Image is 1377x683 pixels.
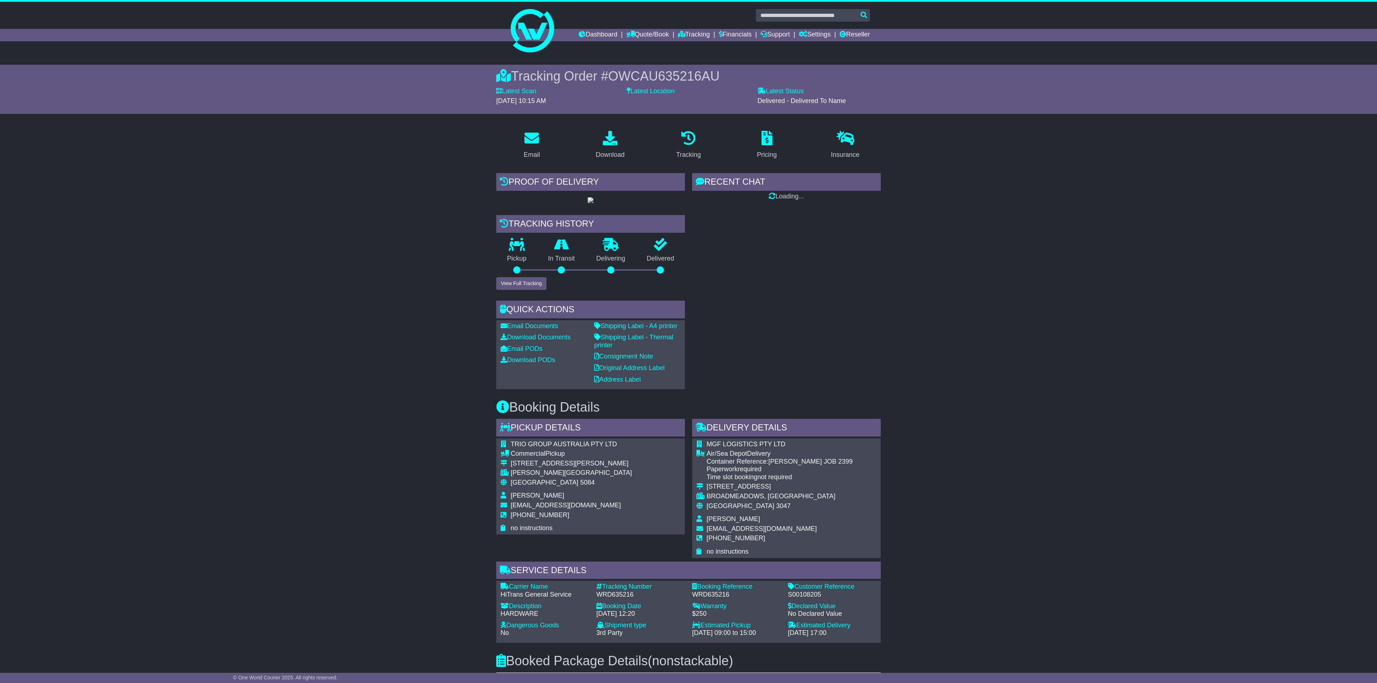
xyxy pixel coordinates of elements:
a: Settings [799,29,831,41]
div: Tracking history [496,215,685,235]
a: Quote/Book [626,29,669,41]
span: No [501,629,509,636]
span: 5084 [580,479,595,486]
div: Proof of Delivery [496,173,685,193]
a: Tracking [672,128,705,162]
a: Reseller [840,29,870,41]
div: Customer Reference [788,583,876,591]
a: Download Documents [501,334,571,341]
div: HiTrans General Service [501,591,589,599]
span: MGF LOGISTICS PTY LTD [707,441,785,448]
a: Original Address Label [594,364,665,371]
div: Time slot booking [707,473,853,481]
div: BROADMEADOWS, [GEOGRAPHIC_DATA] [707,493,853,501]
span: [PERSON_NAME] [511,492,564,499]
img: GetPodImage [588,197,593,203]
h3: Booked Package Details [496,654,881,668]
div: Declared Value [788,602,876,610]
span: (nonstackable) [648,653,733,668]
a: Email [519,128,545,162]
h3: Booking Details [496,400,881,414]
p: Delivering [585,255,636,263]
div: Dangerous Goods [501,622,589,630]
span: © One World Courier 2025. All rights reserved. [233,675,338,680]
span: [PHONE_NUMBER] [511,511,569,519]
div: Container Reference: [707,458,853,466]
div: WRD635216 [596,591,685,599]
span: [DATE] 10:15 AM [496,97,546,104]
span: not required [757,473,792,481]
div: Quick Actions [496,301,685,320]
span: [PHONE_NUMBER] [707,534,765,542]
a: Support [760,29,790,41]
div: [DATE] 09:00 to 15:00 [692,629,781,637]
p: Delivered [636,255,685,263]
label: Latest Scan [496,87,536,95]
div: [STREET_ADDRESS][PERSON_NAME] [511,460,632,468]
div: Service Details [496,562,881,581]
button: View Full Tracking [496,277,546,290]
a: Download PODs [501,356,555,364]
div: Booking Date [596,602,685,610]
div: $250 [692,610,781,618]
p: Pickup [496,255,537,263]
a: Download [591,128,629,162]
a: Insurance [826,128,864,162]
span: required [738,465,762,473]
div: WRD635216 [692,591,781,599]
div: Email [524,150,540,160]
a: Tracking [678,29,710,41]
span: Commercial [511,450,545,457]
div: Pickup [511,450,632,458]
span: [GEOGRAPHIC_DATA] [707,502,774,510]
a: Email PODs [501,345,542,352]
div: Carrier Name [501,583,589,591]
div: Tracking Order # [496,68,881,84]
p: In Transit [537,255,586,263]
div: Booking Reference [692,583,781,591]
div: Download [596,150,625,160]
div: Delivery [707,450,853,458]
div: Insurance [831,150,859,160]
a: Email Documents [501,322,558,330]
a: Financials [719,29,752,41]
div: Description [501,602,589,610]
span: [GEOGRAPHIC_DATA] [511,479,578,486]
span: OWCAU635216AU [608,69,720,83]
a: Dashboard [579,29,617,41]
div: Tracking Number [596,583,685,591]
a: Pricing [752,128,781,162]
div: Estimated Pickup [692,622,781,630]
span: 3047 [776,502,790,510]
span: Air/Sea Depot [707,450,747,457]
label: Latest Location [627,87,674,95]
div: Loading... [692,193,881,201]
div: RECENT CHAT [692,173,881,193]
label: Latest Status [758,87,804,95]
div: Shipment type [596,622,685,630]
span: no instructions [707,548,748,555]
a: Shipping Label - A4 printer [594,322,677,330]
a: Consignment Note [594,353,653,360]
div: [STREET_ADDRESS] [707,483,853,491]
div: [PERSON_NAME][GEOGRAPHIC_DATA] [511,469,632,477]
div: Pickup Details [496,419,685,438]
span: [PERSON_NAME] JOB 2399 [768,458,853,465]
div: [DATE] 17:00 [788,629,876,637]
div: Pricing [757,150,777,160]
span: no instructions [511,524,553,532]
div: Warranty [692,602,781,610]
span: Delivered - Delivered To Name [758,97,846,104]
a: Address Label [594,376,641,383]
span: [EMAIL_ADDRESS][DOMAIN_NAME] [511,502,621,509]
div: Paperwork [707,465,853,473]
span: TRIO GROUP AUSTRALIA PTY LTD [511,441,617,448]
a: Shipping Label - Thermal printer [594,334,673,349]
span: 3rd Party [596,629,623,636]
div: Delivery Details [692,419,881,438]
div: Tracking [676,150,701,160]
div: HARDWARE [501,610,589,618]
div: S00108205 [788,591,876,599]
div: No Declared Value [788,610,876,618]
div: [DATE] 12:20 [596,610,685,618]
